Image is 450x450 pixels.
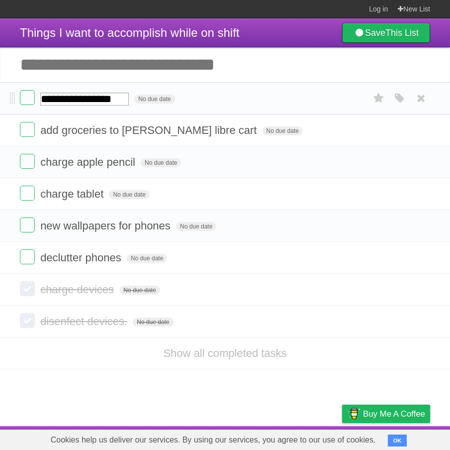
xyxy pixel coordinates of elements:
span: charge devices [40,283,116,296]
span: No due date [176,222,216,231]
b: This List [385,28,419,38]
a: Show all completed tasks [163,347,286,359]
a: Privacy [329,429,355,448]
span: No due date [134,95,175,104]
label: Done [20,249,35,264]
span: Buy me a coffee [363,405,425,423]
span: No due date [109,190,149,199]
span: No due date [119,286,160,295]
span: disenfect devices. [40,315,130,328]
span: No due date [127,254,167,263]
a: Buy me a coffee [342,405,430,423]
span: No due date [141,158,181,167]
a: Developers [243,429,283,448]
label: Done [20,154,35,169]
label: Done [20,281,35,296]
a: About [210,429,231,448]
button: OK [388,435,407,447]
span: Cookies help us deliver our services. By using our services, you agree to our use of cookies. [41,430,386,450]
label: Done [20,122,35,137]
a: Suggest a feature [367,429,430,448]
span: new wallpapers for phones [40,220,173,232]
img: Buy me a coffee [347,405,360,422]
span: add groceries to [PERSON_NAME] libre cart [40,124,259,136]
span: No due date [263,126,303,135]
span: declutter phones [40,251,124,264]
span: charge apple pencil [40,156,138,168]
span: Things I want to accomplish while on shift [20,26,240,39]
a: Terms [295,429,317,448]
label: Done [20,186,35,201]
span: No due date [133,318,173,327]
span: charge tablet [40,188,106,200]
label: Done [20,218,35,232]
label: Done [20,90,35,105]
label: Done [20,313,35,328]
label: Star task [369,90,388,107]
a: SaveThis List [342,23,430,43]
